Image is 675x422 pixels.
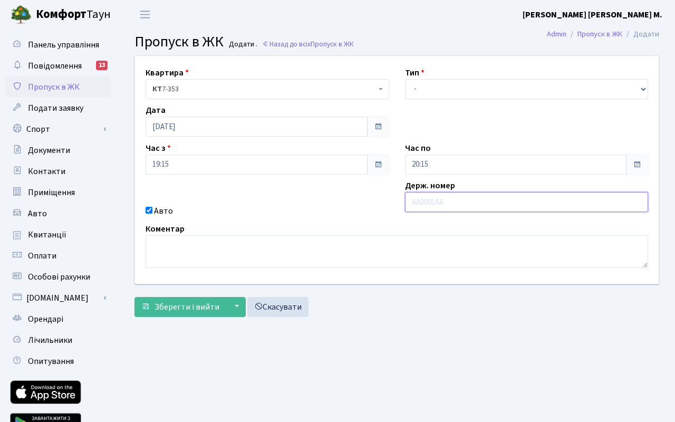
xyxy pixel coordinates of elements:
[28,39,99,51] span: Панель управління
[262,39,354,49] a: Назад до всіхПропуск в ЖК
[405,179,455,192] label: Держ. номер
[28,250,56,262] span: Оплати
[547,28,566,40] a: Admin
[5,182,111,203] a: Приміщення
[28,187,75,198] span: Приміщення
[5,98,111,119] a: Подати заявку
[405,192,649,212] input: AA0001AA
[5,55,111,76] a: Повідомлення13
[5,224,111,245] a: Квитанції
[146,142,171,155] label: Час з
[5,119,111,140] a: Спорт
[152,84,376,94] span: <b>КТ</b>&nbsp;&nbsp;&nbsp;&nbsp;7-353
[311,39,354,49] span: Пропуск в ЖК
[523,9,662,21] b: [PERSON_NAME] [PERSON_NAME] М.
[5,245,111,266] a: Оплати
[28,313,63,325] span: Орендарі
[28,102,83,114] span: Подати заявку
[28,145,70,156] span: Документи
[5,309,111,330] a: Орендарі
[5,161,111,182] a: Контакти
[134,297,226,317] button: Зберегти і вийти
[134,31,224,52] span: Пропуск в ЖК
[5,287,111,309] a: [DOMAIN_NAME]
[247,297,308,317] a: Скасувати
[28,208,47,219] span: Авто
[154,205,173,217] label: Авто
[5,203,111,224] a: Авто
[146,223,185,235] label: Коментар
[28,356,74,367] span: Опитування
[146,104,166,117] label: Дата
[28,81,80,93] span: Пропуск в ЖК
[28,271,90,283] span: Особові рахунки
[152,84,162,94] b: КТ
[531,23,675,45] nav: breadcrumb
[405,142,431,155] label: Час по
[405,66,425,79] label: Тип
[577,28,622,40] a: Пропуск в ЖК
[227,40,257,49] small: Додати .
[622,28,659,40] li: Додати
[11,4,32,25] img: logo.png
[146,66,189,79] label: Квартира
[28,334,72,346] span: Лічильники
[28,166,65,177] span: Контакти
[5,351,111,372] a: Опитування
[5,34,111,55] a: Панель управління
[36,6,111,24] span: Таун
[5,266,111,287] a: Особові рахунки
[96,61,108,70] div: 13
[5,76,111,98] a: Пропуск в ЖК
[28,60,82,72] span: Повідомлення
[28,229,66,241] span: Квитанції
[523,8,662,21] a: [PERSON_NAME] [PERSON_NAME] М.
[5,140,111,161] a: Документи
[36,6,86,23] b: Комфорт
[146,79,389,99] span: <b>КТ</b>&nbsp;&nbsp;&nbsp;&nbsp;7-353
[5,330,111,351] a: Лічильники
[155,301,219,313] span: Зберегти і вийти
[132,6,158,23] button: Переключити навігацію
